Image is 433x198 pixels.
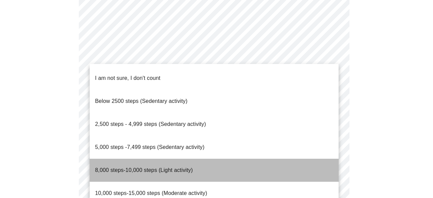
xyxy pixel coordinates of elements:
span: I am not sure, I don't count [95,75,160,81]
span: Below 2500 steps (Sedentary activity) [95,98,187,104]
span: 8,000 steps-10,000 steps (Light activity) [95,167,193,173]
span: 2,500 steps - 4,999 steps (Sedentary activity) [95,121,206,127]
span: 10,000 steps-15,000 steps (Moderate activity) [95,190,207,196]
span: 5,000 steps -7,499 steps (Sedentary activity) [95,144,204,150]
